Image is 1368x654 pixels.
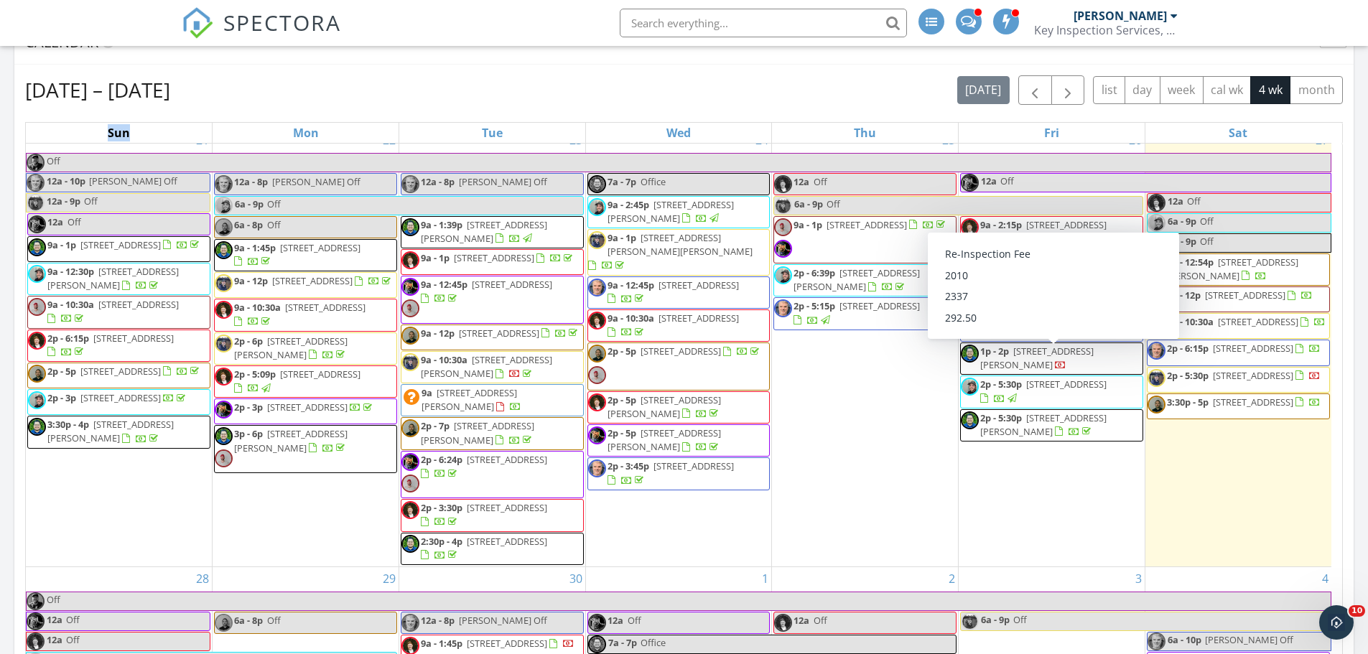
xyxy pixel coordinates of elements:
span: 6a - 9p [794,197,824,215]
span: 2p - 5:30p [980,411,1022,424]
span: [STREET_ADDRESS][PERSON_NAME] [47,418,174,444]
span: [STREET_ADDRESS] [467,453,547,466]
img: maribeth_headshot.jpg [401,251,419,269]
img: img_20250218_1029143333333333333.jpg [215,175,233,193]
span: Off [47,154,60,167]
a: 9a - 12:45p [STREET_ADDRESS] [587,276,771,309]
img: photo_20210917_152200.jpg [588,426,606,444]
a: 9a [STREET_ADDRESS][PERSON_NAME] [422,386,521,413]
span: 2p - 6:39p [794,266,835,279]
span: 9a - 10:30a [608,312,654,324]
span: [STREET_ADDRESS] [1013,251,1094,264]
a: 2p - 6:24p [STREET_ADDRESS] [401,451,584,498]
a: 9a - 12p [STREET_ADDRESS] [214,272,397,298]
a: 1p - 2p [STREET_ADDRESS][PERSON_NAME] [980,345,1094,371]
img: img_7835_1.png [1148,396,1165,414]
a: 2p - 6p [STREET_ADDRESS][PERSON_NAME] [234,335,348,361]
a: Saturday [1226,123,1250,143]
button: cal wk [1203,76,1252,104]
button: list [1093,76,1125,104]
span: 9a - 1p [608,231,636,244]
a: 2p - 5p [STREET_ADDRESS] [47,365,202,378]
a: 9a - 2:45p [STREET_ADDRESS][PERSON_NAME] [587,196,771,228]
span: 2p - 5:30p [980,378,1022,391]
a: 9a - 12:45p [STREET_ADDRESS] [608,279,739,305]
span: 9a - 12:54p [1167,256,1214,268]
a: 9a - 1p [STREET_ADDRESS] [794,218,948,231]
span: Off [1187,195,1201,207]
a: 1p - 2p [STREET_ADDRESS][PERSON_NAME] [960,342,1143,375]
span: 12a - 8p [234,175,268,188]
span: Off [84,195,98,207]
a: 2p - 5p [STREET_ADDRESS][PERSON_NAME] [608,426,721,453]
a: 2p - 5p [STREET_ADDRESS] [587,342,771,390]
a: 9a - 1p [STREET_ADDRESS][PERSON_NAME][PERSON_NAME] [587,229,771,276]
img: maribeth_headshot.jpg [588,312,606,330]
span: [STREET_ADDRESS][PERSON_NAME] [421,353,552,380]
a: 9a - 12:30p [STREET_ADDRESS] [960,276,1143,308]
span: [STREET_ADDRESS] [280,368,360,380]
img: img_20250218_1029143333333333333.jpg [961,312,979,330]
img: image.jpg [28,265,46,283]
a: 2p - 6p [STREET_ADDRESS][PERSON_NAME] [214,332,397,365]
span: 7a - 7p [608,175,636,188]
a: 9a - 1p [STREET_ADDRESS] [960,249,1143,275]
a: 9a - 10:30a [STREET_ADDRESS] [608,312,739,338]
a: 2p - 5:30p [STREET_ADDRESS][PERSON_NAME] [980,411,1107,438]
span: [STREET_ADDRESS] [285,301,366,314]
a: 9a - 1:45p [STREET_ADDRESS] [234,241,360,268]
td: Go to September 25, 2025 [772,129,959,567]
img: img_20250218_1029143333333333333.jpg [774,299,792,317]
span: [STREET_ADDRESS] [459,327,539,340]
span: [STREET_ADDRESS] [1026,218,1107,231]
a: 9a - 12:54p [STREET_ADDRESS][PERSON_NAME] [1147,253,1330,286]
div: [PERSON_NAME] [1074,9,1167,23]
span: 9a - 2:45p [608,198,649,211]
img: 20250714_154728_2.jpg [401,299,419,317]
a: 2p - 5p [STREET_ADDRESS][PERSON_NAME] [587,391,771,424]
span: 12a [47,215,63,228]
img: img_7835_1.png [215,218,233,236]
a: 2p - 5p [STREET_ADDRESS] [608,345,762,358]
a: 9a - 1p [STREET_ADDRESS][PERSON_NAME][PERSON_NAME] [588,231,753,271]
span: 6a - 9p [1167,214,1197,232]
span: 9a - 12:30p [47,265,94,278]
span: [STREET_ADDRESS] [839,299,920,312]
span: Off [814,175,827,188]
span: 2p - 5:15p [794,299,835,312]
td: Go to September 22, 2025 [213,129,399,567]
img: photo_20210917_152200.jpg [401,453,419,471]
span: [STREET_ADDRESS] [1213,396,1293,408]
img: 20250714_154728_2.jpg [1148,289,1165,307]
span: [STREET_ADDRESS] [1213,342,1293,355]
img: photo_20210917_152200.jpg [28,215,46,233]
a: 2p - 3p [STREET_ADDRESS] [27,389,210,415]
img: maribeth_headshot.jpg [774,175,792,193]
div: Key Inspection Services, LLC [1034,23,1178,37]
span: 12a [794,175,809,188]
img: jose.jpg [215,241,233,259]
img: img_20250218_1029143333333333333.jpg [27,174,45,192]
a: 3:30p - 4p [STREET_ADDRESS][PERSON_NAME] [27,416,210,448]
a: 9a - 12p [STREET_ADDRESS] [234,274,394,287]
a: 2p - 5:30p [STREET_ADDRESS] [1167,369,1321,382]
span: [STREET_ADDRESS] [472,278,552,291]
button: Previous [1018,75,1052,105]
span: 2p - 3p [234,401,263,414]
span: [STREET_ADDRESS] [1031,278,1112,291]
span: [STREET_ADDRESS] [1218,315,1298,328]
img: jose.jpg [961,411,979,429]
img: jose.jpg [1148,234,1165,252]
a: 9a - 12:45p [STREET_ADDRESS] [421,278,552,304]
span: [STREET_ADDRESS] [272,274,353,287]
span: [STREET_ADDRESS][PERSON_NAME] [47,265,179,291]
img: maribeth_headshot.jpg [215,301,233,319]
td: Go to September 21, 2025 [26,129,213,567]
span: [STREET_ADDRESS][PERSON_NAME] [234,335,348,361]
span: [STREET_ADDRESS][PERSON_NAME] [608,198,734,225]
img: maribeth_headshot.jpg [961,218,979,236]
button: 4 wk [1250,76,1290,104]
span: [STREET_ADDRESS] [80,391,161,404]
span: 6a - 9p [1167,234,1197,252]
span: 9a - 12p [1167,289,1201,302]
